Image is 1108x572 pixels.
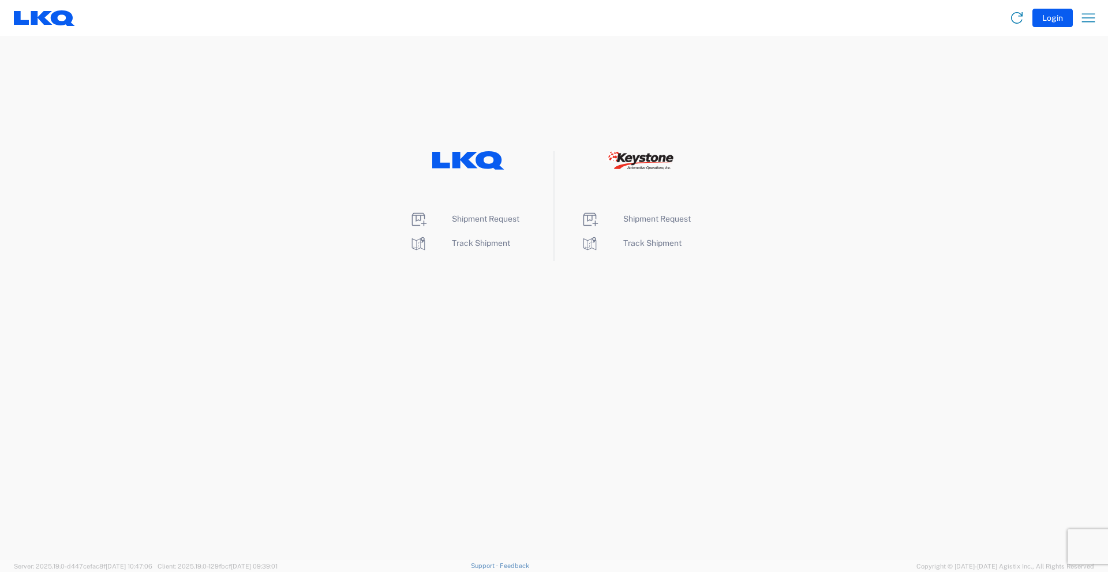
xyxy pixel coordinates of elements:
span: [DATE] 10:47:06 [106,563,152,570]
span: Shipment Request [452,214,519,223]
span: Shipment Request [623,214,691,223]
span: Server: 2025.19.0-d447cefac8f [14,563,152,570]
a: Shipment Request [409,214,519,223]
button: Login [1032,9,1073,27]
span: Track Shipment [623,238,682,248]
span: Copyright © [DATE]-[DATE] Agistix Inc., All Rights Reserved [916,561,1094,571]
span: Client: 2025.19.0-129fbcf [158,563,278,570]
a: Feedback [500,562,529,569]
a: Track Shipment [409,238,510,248]
span: [DATE] 09:39:01 [231,563,278,570]
a: Track Shipment [581,238,682,248]
span: Track Shipment [452,238,510,248]
a: Shipment Request [581,214,691,223]
a: Support [471,562,500,569]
